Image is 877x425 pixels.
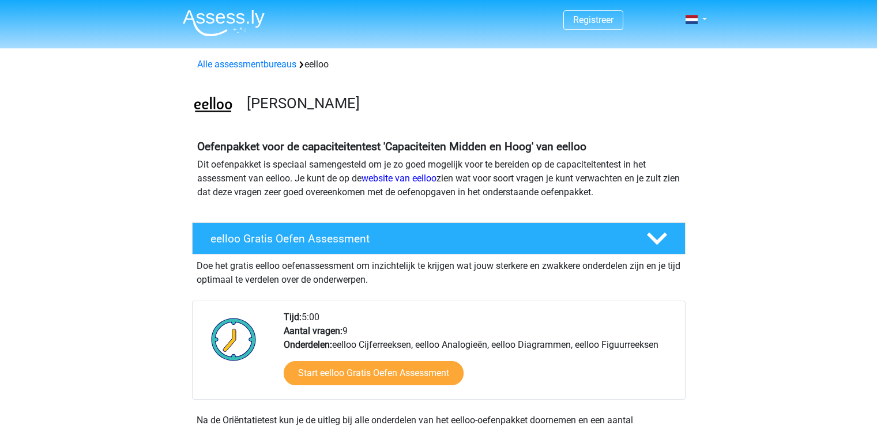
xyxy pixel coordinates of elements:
a: website van eelloo [362,173,436,184]
img: Klok [205,310,263,368]
h3: [PERSON_NAME] [247,94,676,112]
a: Start eelloo Gratis Oefen Assessment [284,361,464,385]
a: eelloo Gratis Oefen Assessment [187,222,690,255]
div: Doe het gratis eelloo oefenassessment om inzichtelijk te krijgen wat jouw sterkere en zwakkere on... [192,255,686,287]
b: Onderdelen: [284,339,332,350]
div: 5:00 9 eelloo Cijferreeksen, eelloo Analogieën, eelloo Diagrammen, eelloo Figuurreeksen [275,310,684,399]
b: Aantal vragen: [284,325,342,336]
p: Dit oefenpakket is speciaal samengesteld om je zo goed mogelijk voor te bereiden op de capaciteit... [197,158,680,199]
a: Alle assessmentbureaus [197,59,296,70]
b: Oefenpakket voor de capaciteitentest 'Capaciteiten Midden en Hoog' van eelloo [197,140,586,153]
img: eelloo.png [193,85,234,126]
a: Registreer [573,14,613,25]
h4: eelloo Gratis Oefen Assessment [210,232,628,245]
div: eelloo [193,58,685,71]
b: Tijd: [284,312,302,322]
img: Assessly [183,9,265,36]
